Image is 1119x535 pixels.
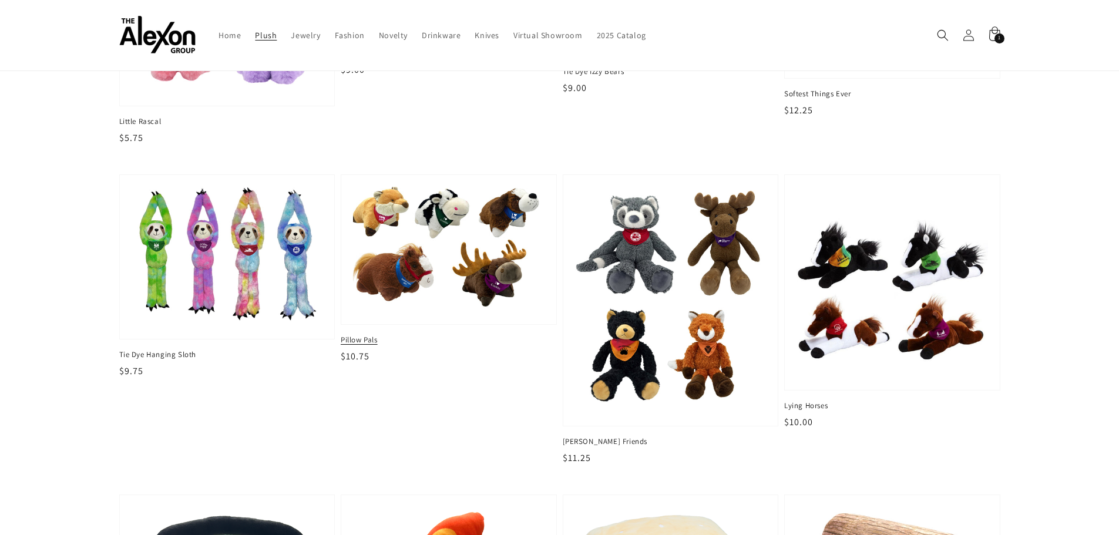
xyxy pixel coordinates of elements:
summary: Search [930,22,956,48]
span: Novelty [379,30,408,41]
a: Plush [248,23,284,48]
span: Tie Dye Hanging Sloth [119,349,335,360]
span: Drinkware [422,30,461,41]
span: $9.00 [563,82,587,94]
span: Pillow Pals [341,335,557,345]
span: 1 [998,33,1001,43]
a: Virtual Showroom [506,23,590,48]
span: Lying Horses [784,401,1000,411]
span: 2025 Catalog [597,30,646,41]
span: Knives [475,30,499,41]
span: Softest Things Ever [784,89,1000,99]
span: $10.75 [341,350,369,362]
span: Little Rascal [119,116,335,127]
a: Forrest Friends [PERSON_NAME] Friends $11.25 [563,174,779,465]
img: Tie Dye Hanging Sloth [132,187,323,327]
img: The Alexon Group [119,16,196,55]
a: Tie Dye Hanging Sloth Tie Dye Hanging Sloth $9.75 [119,174,335,378]
a: Jewelry [284,23,327,48]
span: [PERSON_NAME] Friends [563,436,779,447]
span: $11.25 [563,452,591,464]
a: Home [211,23,248,48]
span: $5.75 [119,132,143,144]
span: Tie Dye Izzy Bears [563,66,779,77]
span: Home [219,30,241,41]
span: $9.00 [341,63,365,76]
a: Pillow Pals Pillow Pals $10.75 [341,174,557,364]
span: $9.75 [119,365,143,377]
span: Jewelry [291,30,320,41]
img: Pillow Pals [350,185,547,314]
span: $10.00 [784,416,813,428]
a: Novelty [372,23,415,48]
span: Fashion [335,30,365,41]
img: Lying Horses [797,187,988,378]
a: Lying Horses Lying Horses $10.00 [784,174,1000,429]
a: Fashion [328,23,372,48]
span: Virtual Showroom [513,30,583,41]
a: 2025 Catalog [590,23,653,48]
span: Plush [255,30,277,41]
a: Knives [468,23,506,48]
a: Drinkware [415,23,468,48]
img: Forrest Friends [575,187,767,413]
span: $12.25 [784,104,813,116]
